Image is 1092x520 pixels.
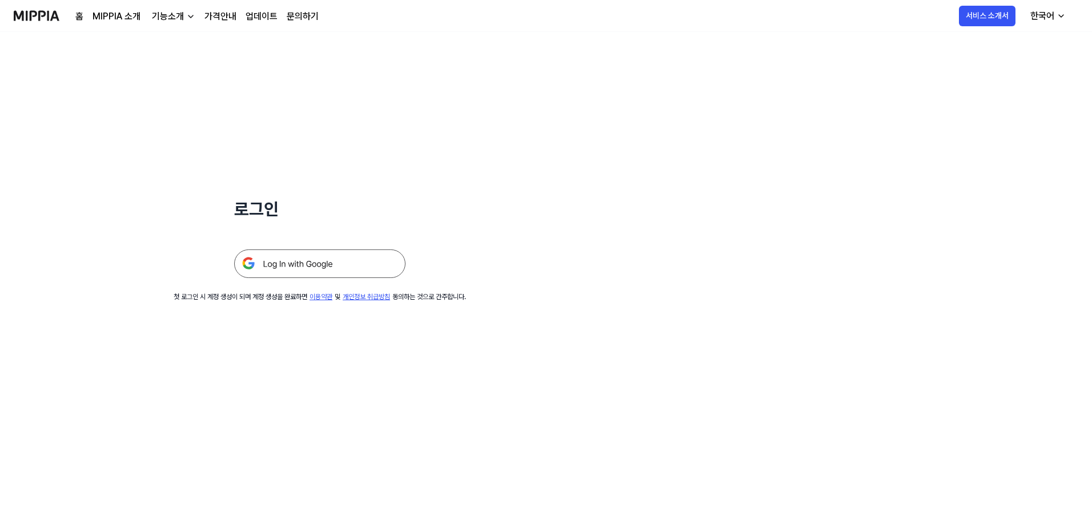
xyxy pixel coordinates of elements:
a: 문의하기 [287,10,319,23]
div: 첫 로그인 시 계정 생성이 되며 계정 생성을 완료하면 및 동의하는 것으로 간주합니다. [174,292,466,302]
div: 기능소개 [150,10,186,23]
a: 개인정보 취급방침 [343,293,390,301]
div: 한국어 [1028,9,1057,23]
a: 가격안내 [204,10,236,23]
img: 구글 로그인 버튼 [234,249,406,278]
a: 홈 [75,10,83,23]
a: MIPPIA 소개 [93,10,140,23]
img: down [186,12,195,21]
a: 업데이트 [246,10,278,23]
button: 서비스 소개서 [959,6,1015,26]
a: 이용약관 [310,293,332,301]
h1: 로그인 [234,196,406,222]
button: 한국어 [1021,5,1073,27]
button: 기능소개 [150,10,195,23]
